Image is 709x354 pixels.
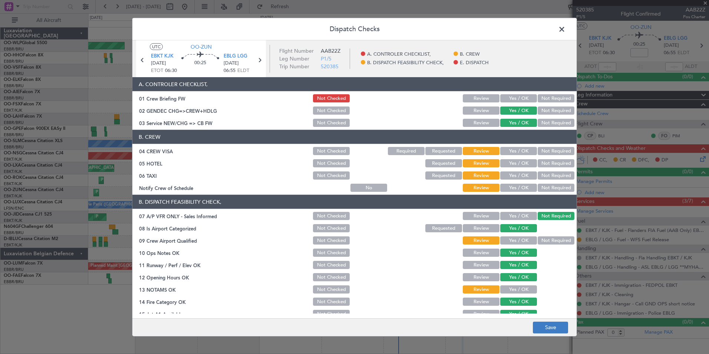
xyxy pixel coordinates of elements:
[538,106,574,115] button: Not Required
[538,236,574,245] button: Not Required
[538,119,574,127] button: Not Required
[538,212,574,220] button: Not Required
[538,159,574,167] button: Not Required
[538,171,574,180] button: Not Required
[538,184,574,192] button: Not Required
[132,18,577,40] header: Dispatch Checks
[538,94,574,102] button: Not Required
[538,147,574,155] button: Not Required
